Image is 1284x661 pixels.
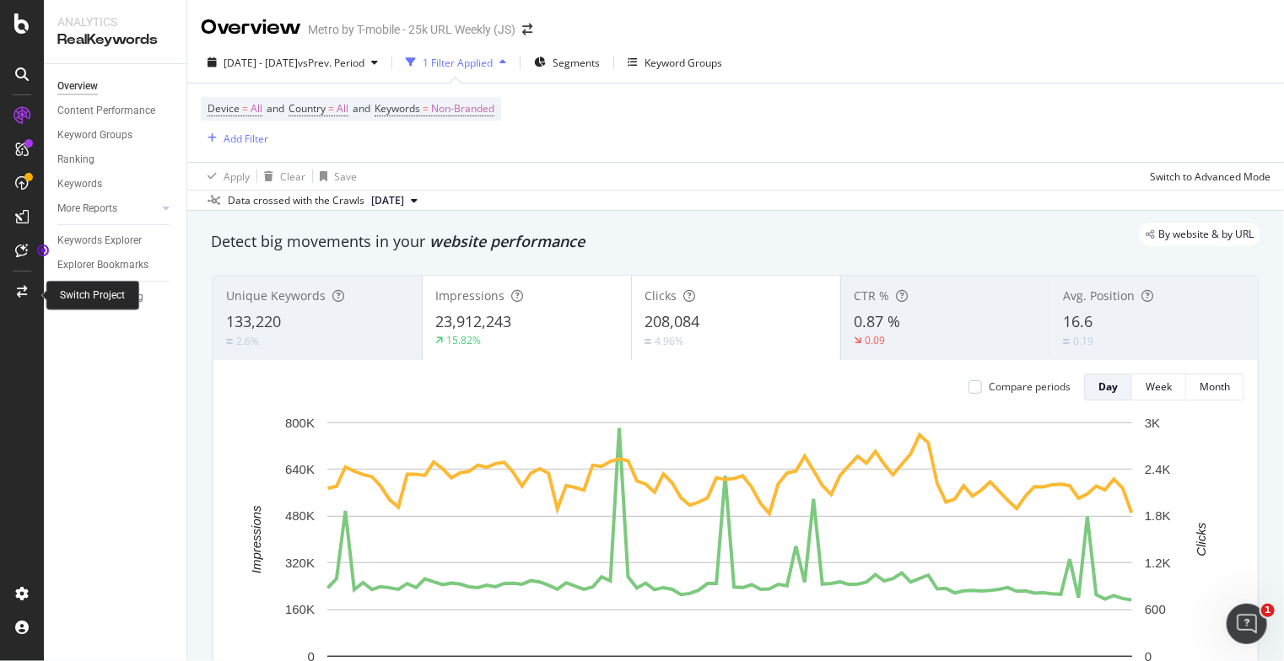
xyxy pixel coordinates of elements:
button: Save [313,163,357,190]
span: 1 [1261,604,1275,617]
text: 160K [285,602,315,616]
button: Day [1084,373,1132,400]
text: 800K [285,416,315,430]
span: All [251,97,262,121]
span: = [328,101,334,116]
div: Apply [224,169,250,184]
div: 0.19 [1073,334,1093,348]
div: Metro by T-mobile - 25k URL Weekly (JS) [308,21,515,38]
div: Tooltip anchor [35,243,51,258]
button: Week [1132,373,1186,400]
span: Device [208,101,240,116]
a: Keywords [57,175,175,193]
text: 320K [285,556,315,570]
span: Segments [553,56,600,70]
text: 1.8K [1145,509,1171,524]
div: Overview [201,13,301,42]
span: Clicks [645,288,677,304]
text: 640K [285,462,315,476]
div: Overview [57,78,98,95]
button: Segments [527,49,607,76]
button: Keyword Groups [621,49,729,76]
span: All [337,97,348,121]
span: = [242,101,248,116]
div: Compare periods [989,379,1071,394]
button: Switch to Advanced Mode [1143,163,1271,190]
span: Avg. Position [1063,288,1135,304]
div: Week [1146,379,1172,394]
div: Explorer Bookmarks [57,256,148,274]
span: CTR % [854,288,889,304]
div: Switch to Advanced Mode [1150,169,1271,184]
span: 16.6 [1063,311,1092,331]
button: [DATE] [364,191,424,211]
text: Clicks [1195,522,1209,556]
span: vs Prev. Period [298,56,364,70]
span: Keywords [375,101,420,116]
text: 1.2K [1145,556,1171,570]
div: Add Filter [224,132,268,146]
span: Country [289,101,326,116]
a: Explorer Bookmarks [57,256,175,274]
a: Content Performance [57,102,175,120]
div: 0.09 [865,333,885,347]
span: and [267,101,284,116]
span: 2024 Sep. 6th [371,193,404,208]
div: Day [1098,379,1118,394]
div: RealKeywords [57,30,173,50]
div: 1 Filter Applied [423,56,493,70]
a: Keywords Explorer [57,232,175,250]
div: 2.6% [236,334,259,348]
span: Impressions [435,288,504,304]
span: 23,912,243 [435,311,511,331]
div: Ranking [57,151,94,169]
iframe: Intercom live chat [1227,604,1267,644]
span: 133,220 [226,311,281,331]
div: Keyword Groups [645,56,722,70]
div: Keywords Explorer [57,232,142,250]
text: Impressions [249,505,263,573]
span: and [353,101,370,116]
text: 2.4K [1145,462,1171,476]
div: legacy label [1139,223,1260,246]
text: 3K [1145,416,1160,430]
button: Clear [257,163,305,190]
div: Clear [280,169,305,184]
div: 15.82% [446,333,481,347]
div: Content Performance [57,102,155,120]
img: Equal [1063,339,1070,344]
div: More Reports [57,200,117,218]
div: Save [334,169,357,184]
div: Analytics [57,13,173,30]
div: Keyword Groups [57,126,132,144]
div: Keywords [57,175,102,193]
button: Add Filter [201,128,268,148]
div: Switch Project [60,288,125,303]
a: Keyword Groups [57,126,175,144]
div: Month [1200,379,1230,394]
a: Ranking [57,151,175,169]
span: By website & by URL [1158,229,1254,239]
img: Equal [645,339,651,344]
div: Data crossed with the Crawls [228,193,364,208]
span: 208,084 [645,311,699,331]
button: Apply [201,163,250,190]
img: Equal [226,339,233,344]
span: [DATE] - [DATE] [224,56,298,70]
div: arrow-right-arrow-left [522,24,532,35]
span: Unique Keywords [226,288,326,304]
div: 4.96% [655,334,683,348]
span: Non-Branded [431,97,494,121]
span: = [423,101,429,116]
button: [DATE] - [DATE]vsPrev. Period [201,49,385,76]
a: Overview [57,78,175,95]
span: 0.87 % [854,311,900,331]
button: 1 Filter Applied [399,49,513,76]
a: More Reports [57,200,158,218]
button: Month [1186,373,1244,400]
text: 600 [1145,602,1166,616]
text: 480K [285,509,315,524]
